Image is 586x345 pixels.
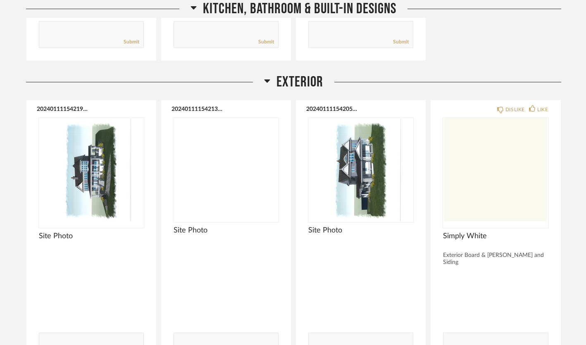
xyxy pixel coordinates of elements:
[39,118,144,221] div: 0
[258,38,274,46] a: Submit
[537,105,548,114] div: LIKE
[443,118,548,221] div: 0
[172,105,224,112] button: 20240111154213537.pdf
[443,252,548,266] div: Exterior Board & [PERSON_NAME] and Siding
[124,38,139,46] a: Submit
[308,226,413,235] span: Site Photo
[39,118,144,221] img: undefined
[174,226,279,235] span: Site Photo
[505,105,525,114] div: DISLIKE
[393,38,409,46] a: Submit
[443,232,548,241] span: Simply White
[276,73,323,91] span: Exterior
[39,232,144,241] span: Site Photo
[306,105,359,112] button: 20240111154205194.pdf
[443,118,548,221] img: undefined
[308,118,413,221] img: undefined
[37,105,89,112] button: 20240111154219672.pdf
